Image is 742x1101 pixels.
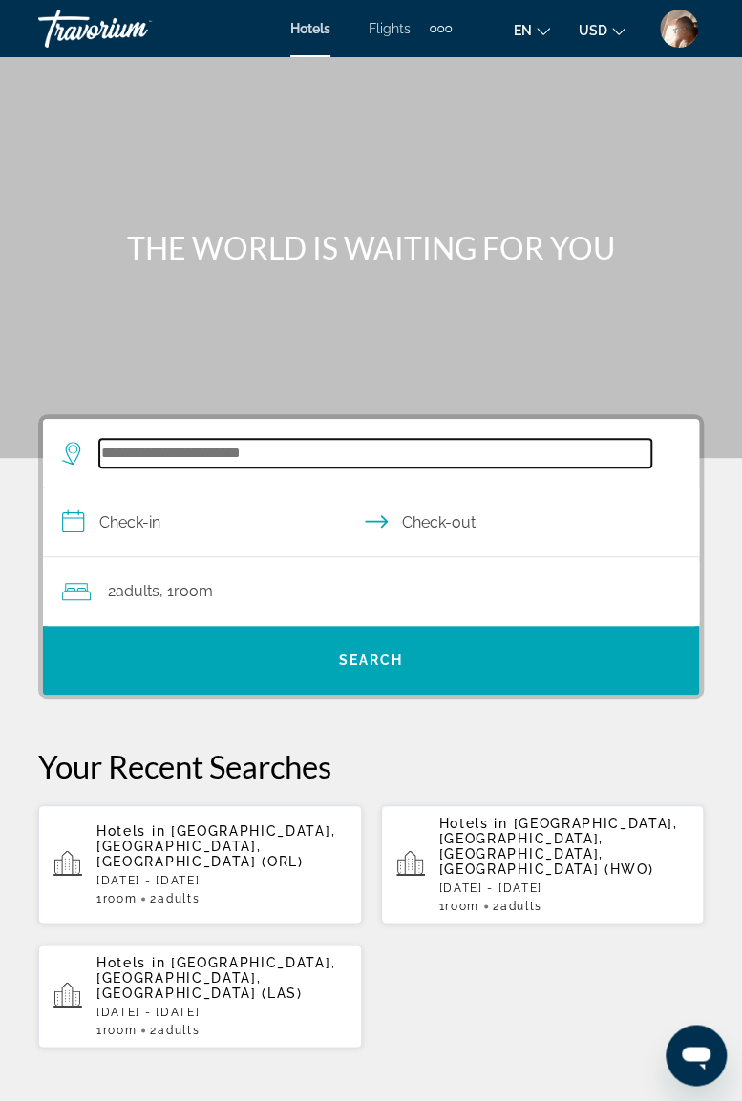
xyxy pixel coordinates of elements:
span: Room [103,1024,138,1037]
a: Travorium [38,4,229,53]
span: Room [445,900,479,913]
button: Hotels in [GEOGRAPHIC_DATA], [GEOGRAPHIC_DATA], [GEOGRAPHIC_DATA] (ORL)[DATE] - [DATE]1Room2Adults [38,804,362,924]
span: [GEOGRAPHIC_DATA], [GEOGRAPHIC_DATA], [GEOGRAPHIC_DATA] (ORL) [96,823,335,869]
button: Hotels in [GEOGRAPHIC_DATA], [GEOGRAPHIC_DATA], [GEOGRAPHIC_DATA], [GEOGRAPHIC_DATA] (HWO)[DATE] ... [381,804,705,924]
p: Your Recent Searches [38,747,704,785]
p: [DATE] - [DATE] [439,882,689,895]
iframe: Button to launch messaging window [666,1025,727,1086]
span: 2 [150,892,200,905]
button: Travelers: 2 adults, 0 children [43,557,699,626]
span: Room [103,892,138,905]
p: [DATE] - [DATE] [96,874,347,887]
span: Adults [500,900,542,913]
button: Change language [514,16,550,44]
span: en [514,23,532,38]
a: Hotels [290,21,330,36]
h1: THE WORLD IS WAITING FOR YOU [38,229,704,267]
span: Adults [116,582,159,600]
span: Hotels in [96,955,165,970]
span: Hotels in [96,823,165,839]
input: Search hotel destination [99,439,651,467]
button: Hotels in [GEOGRAPHIC_DATA], [GEOGRAPHIC_DATA], [GEOGRAPHIC_DATA] (LAS)[DATE] - [DATE]1Room2Adults [38,944,362,1049]
p: [DATE] - [DATE] [96,1006,347,1019]
span: , 1 [159,578,213,605]
span: Adults [158,1024,200,1037]
span: [GEOGRAPHIC_DATA], [GEOGRAPHIC_DATA], [GEOGRAPHIC_DATA], [GEOGRAPHIC_DATA] (HWO) [439,816,678,877]
span: 1 [96,1024,137,1037]
span: Search [339,653,404,668]
span: 2 [493,900,542,913]
a: Flights [369,21,411,36]
button: User Menu [654,9,704,49]
span: Room [174,582,213,600]
span: Hotels in [439,816,508,831]
span: 1 [96,892,137,905]
button: Change currency [579,16,625,44]
span: USD [579,23,607,38]
span: 2 [150,1024,200,1037]
button: Extra navigation items [430,13,452,44]
span: 1 [439,900,479,913]
button: Select check in and out date [43,488,699,557]
span: [GEOGRAPHIC_DATA], [GEOGRAPHIC_DATA], [GEOGRAPHIC_DATA] (LAS) [96,955,335,1001]
span: 2 [108,578,159,605]
img: User image [660,10,698,48]
span: Adults [158,892,200,905]
div: Search widget [43,419,699,695]
button: Search [43,626,699,695]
